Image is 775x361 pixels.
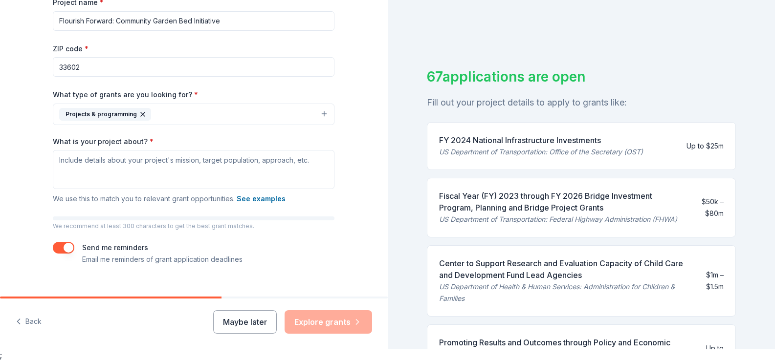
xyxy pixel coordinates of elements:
label: What type of grants are you looking for? [53,90,198,100]
button: Projects & programming [53,104,334,125]
input: 12345 (U.S. only) [53,57,334,77]
div: Fiscal Year (FY) 2023 through FY 2026 Bridge Investment Program, Planning and Bridge Project Grants [439,190,688,213]
div: 67 applications are open [427,66,736,87]
button: Back [16,312,42,332]
input: After school program [53,11,334,31]
p: Email me reminders of grant application deadlines [82,254,243,265]
label: What is your project about? [53,137,154,147]
label: ZIP code [53,44,89,54]
div: FY 2024 National Infrastructure Investments [439,134,643,146]
div: Promoting Results and Outcomes through Policy and Economic Levers (PROPEL) [439,337,683,360]
button: See examples [237,193,286,205]
button: Maybe later [213,310,277,334]
div: US Department of Transportation: Federal Highway Administration (FHWA) [439,213,688,225]
p: We recommend at least 300 characters to get the best grant matches. [53,222,334,230]
div: $50k – $80m [696,196,724,219]
div: Up to $25m [686,140,724,152]
label: Send me reminders [82,243,148,252]
span: We use this to match you to relevant grant opportunities. [53,194,286,203]
div: Projects & programming [59,108,151,121]
div: Center to Support Research and Evaluation Capacity of Child Care and Development Fund Lead Agencies [439,257,692,281]
div: Fill out your project details to apply to grants like: [427,95,736,110]
div: US Department of Transportation: Office of the Secretary (OST) [439,146,643,158]
div: $1m – $1.5m [700,269,724,293]
div: US Department of Health & Human Services: Administration for Children & Families [439,281,692,304]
